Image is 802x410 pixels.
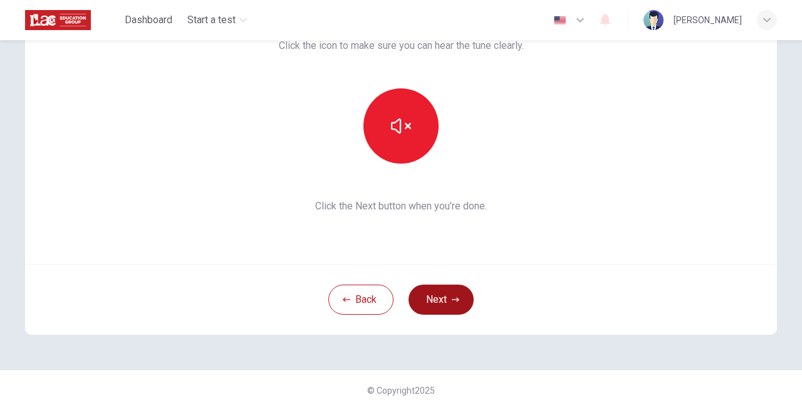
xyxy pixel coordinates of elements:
button: Next [409,285,474,315]
span: Click the icon to make sure you can hear the tune clearly. [279,38,524,53]
img: ILAC logo [25,8,91,33]
button: Back [328,285,393,315]
button: Start a test [182,9,252,31]
span: Start a test [187,13,236,28]
a: ILAC logo [25,8,120,33]
button: Dashboard [120,9,177,31]
span: Dashboard [125,13,172,28]
span: © Copyright 2025 [367,386,435,396]
span: Click the Next button when you’re done. [279,199,524,214]
img: Profile picture [643,10,664,30]
div: [PERSON_NAME] [674,13,742,28]
img: en [552,16,568,25]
